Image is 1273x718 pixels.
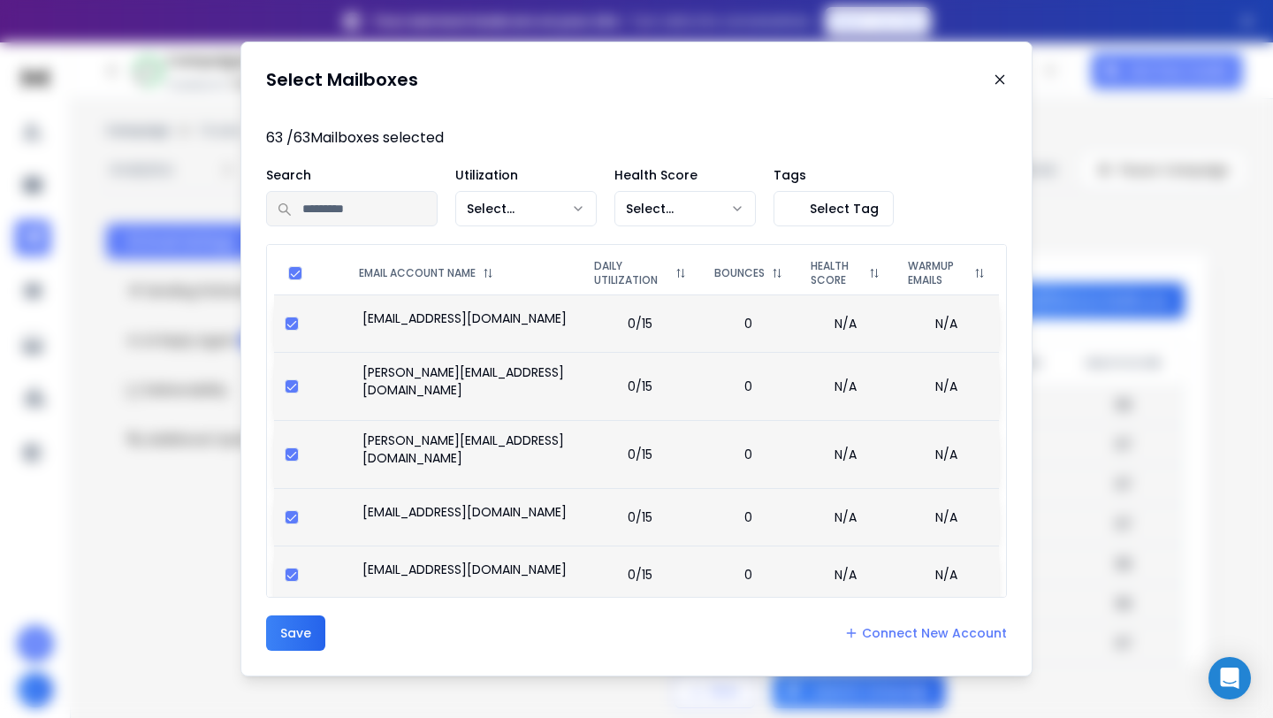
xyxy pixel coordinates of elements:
button: Select Tag [774,191,894,226]
p: N/A [807,378,883,395]
td: 0/15 [580,488,700,546]
p: N/A [807,446,883,463]
p: 0 [711,315,786,332]
p: BOUNCES [714,266,765,280]
td: N/A [894,488,999,546]
h1: Select Mailboxes [266,67,418,92]
p: 0 [711,446,786,463]
td: 0/15 [580,352,700,420]
p: N/A [807,566,883,584]
td: N/A [894,352,999,420]
button: Save [266,615,325,651]
p: Search [266,166,438,184]
p: 0 [711,566,786,584]
p: Tags [774,166,894,184]
p: WARMUP EMAILS [908,259,967,287]
div: Open Intercom Messenger [1208,657,1251,699]
p: [PERSON_NAME][EMAIL_ADDRESS][DOMAIN_NAME] [362,432,569,467]
td: 0/15 [580,546,700,603]
p: HEALTH SCORE [811,259,862,287]
td: 0/15 [580,420,700,488]
div: EMAIL ACCOUNT NAME [359,266,566,280]
p: Health Score [614,166,756,184]
p: DAILY UTILIZATION [594,259,668,287]
td: N/A [894,420,999,488]
button: Select... [455,191,597,226]
a: Connect New Account [844,624,1007,642]
p: N/A [807,315,883,332]
p: 63 / 63 Mailboxes selected [266,127,1007,149]
td: N/A [894,546,999,603]
p: [EMAIL_ADDRESS][DOMAIN_NAME] [362,309,567,327]
p: [PERSON_NAME][EMAIL_ADDRESS][DOMAIN_NAME] [362,363,569,399]
button: Select... [614,191,756,226]
p: 0 [711,378,786,395]
td: N/A [894,294,999,352]
p: 0 [711,508,786,526]
p: N/A [807,508,883,526]
td: 0/15 [580,294,700,352]
p: [EMAIL_ADDRESS][DOMAIN_NAME] [362,561,567,578]
p: [EMAIL_ADDRESS][DOMAIN_NAME] [362,503,567,521]
p: Utilization [455,166,597,184]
